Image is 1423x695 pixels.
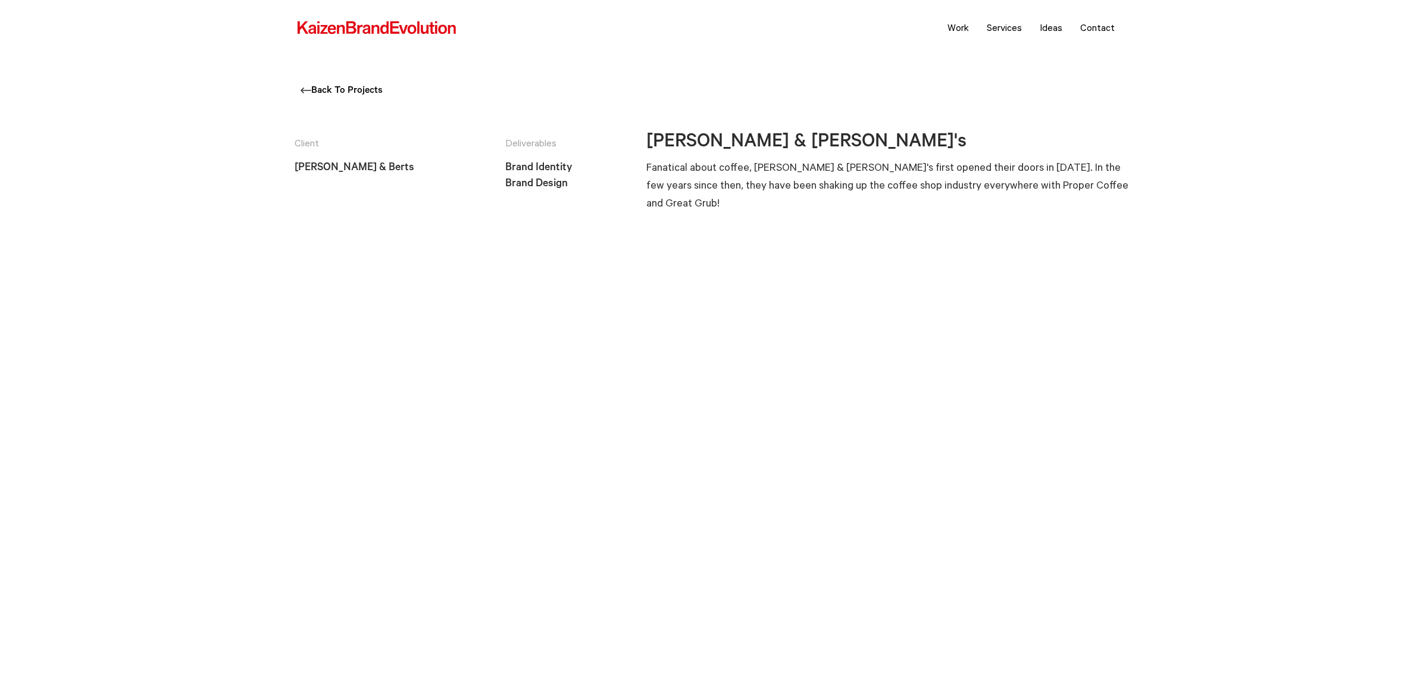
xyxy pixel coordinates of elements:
[301,86,383,96] a: Back To Projects
[1071,12,1124,42] a: Contact
[978,12,1031,42] a: Services
[295,135,502,151] p: Client
[295,162,502,175] h3: [PERSON_NAME] & Berts
[505,178,644,191] li: Brand Design
[301,87,311,93] img: arrow-back
[939,12,978,42] a: Work
[646,132,1131,155] h3: [PERSON_NAME] & [PERSON_NAME]'s
[1031,12,1071,42] a: Ideas
[505,135,644,151] p: Deliverables
[646,158,1131,212] p: Fanatical about coffee, [PERSON_NAME] & [PERSON_NAME]'s first opened their doors in [DATE]. In th...
[296,20,457,36] img: kbe_logo_new.svg
[505,162,644,175] li: Brand Identity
